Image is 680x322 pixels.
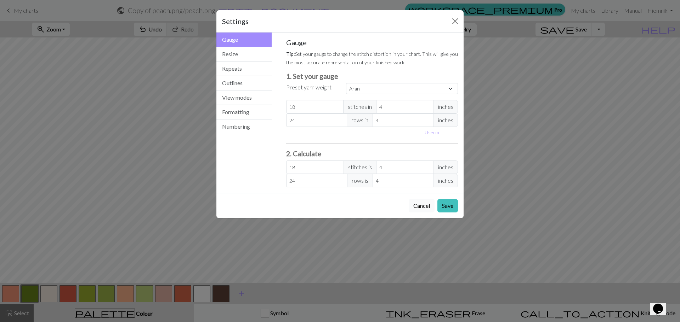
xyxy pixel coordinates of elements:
[437,199,458,212] button: Save
[286,51,458,65] small: Set your gauge to change the stitch distortion in your chart. This will give you the most accurat...
[286,38,458,47] h5: Gauge
[286,83,331,92] label: Preset yarn weight
[286,150,458,158] h3: 2. Calculate
[650,294,673,315] iframe: chat widget
[216,76,272,90] button: Outlines
[344,160,376,174] span: stitches is
[216,33,272,47] button: Gauge
[347,113,373,127] span: rows in
[421,127,442,138] button: Usecm
[216,62,272,76] button: Repeats
[433,113,458,127] span: inches
[347,174,373,187] span: rows is
[216,47,272,62] button: Resize
[433,160,458,174] span: inches
[222,16,249,27] h5: Settings
[343,100,376,113] span: stitches in
[409,199,435,212] button: Cancel
[286,72,458,80] h3: 1. Set your gauge
[216,119,272,134] button: Numbering
[433,174,458,187] span: inches
[286,51,295,57] strong: Tip:
[449,16,461,27] button: Close
[216,105,272,119] button: Formatting
[433,100,458,113] span: inches
[216,90,272,105] button: View modes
